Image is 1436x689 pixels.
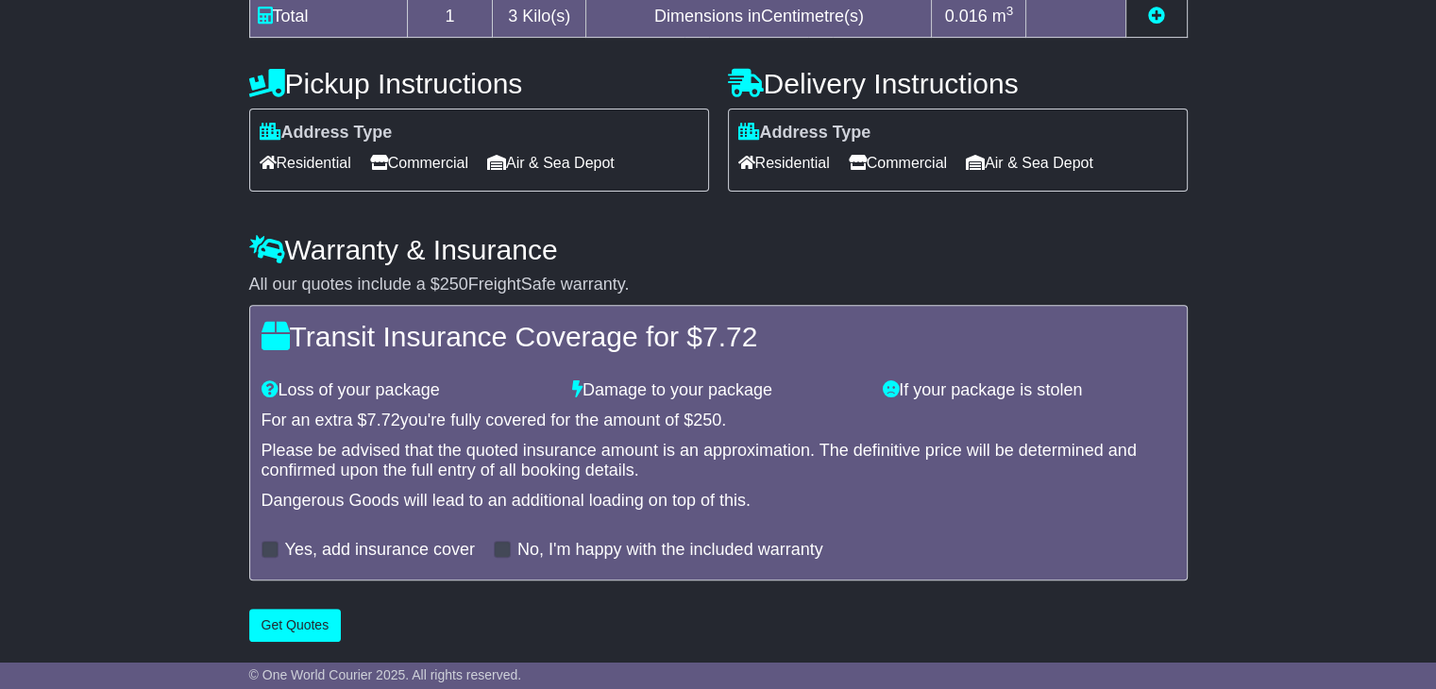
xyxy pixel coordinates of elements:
span: Residential [738,148,830,177]
span: © One World Courier 2025. All rights reserved. [249,667,522,682]
span: Commercial [370,148,468,177]
sup: 3 [1006,4,1014,18]
a: Add new item [1148,7,1165,25]
span: 7.72 [702,321,757,352]
h4: Transit Insurance Coverage for $ [262,321,1175,352]
div: Damage to your package [563,380,873,401]
span: 250 [693,411,721,429]
h4: Warranty & Insurance [249,234,1188,265]
span: 3 [508,7,517,25]
div: If your package is stolen [873,380,1184,401]
div: Please be advised that the quoted insurance amount is an approximation. The definitive price will... [262,441,1175,481]
span: 250 [440,275,468,294]
label: Address Type [260,123,393,143]
span: m [992,7,1014,25]
span: Commercial [849,148,947,177]
div: For an extra $ you're fully covered for the amount of $ . [262,411,1175,431]
h4: Pickup Instructions [249,68,709,99]
span: Residential [260,148,351,177]
label: Yes, add insurance cover [285,540,475,561]
div: Dangerous Goods will lead to an additional loading on top of this. [262,491,1175,512]
h4: Delivery Instructions [728,68,1188,99]
label: Address Type [738,123,871,143]
div: All our quotes include a $ FreightSafe warranty. [249,275,1188,295]
label: No, I'm happy with the included warranty [517,540,823,561]
span: 0.016 [945,7,988,25]
span: Air & Sea Depot [487,148,615,177]
span: 7.72 [367,411,400,429]
div: Loss of your package [252,380,563,401]
button: Get Quotes [249,609,342,642]
span: Air & Sea Depot [966,148,1093,177]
